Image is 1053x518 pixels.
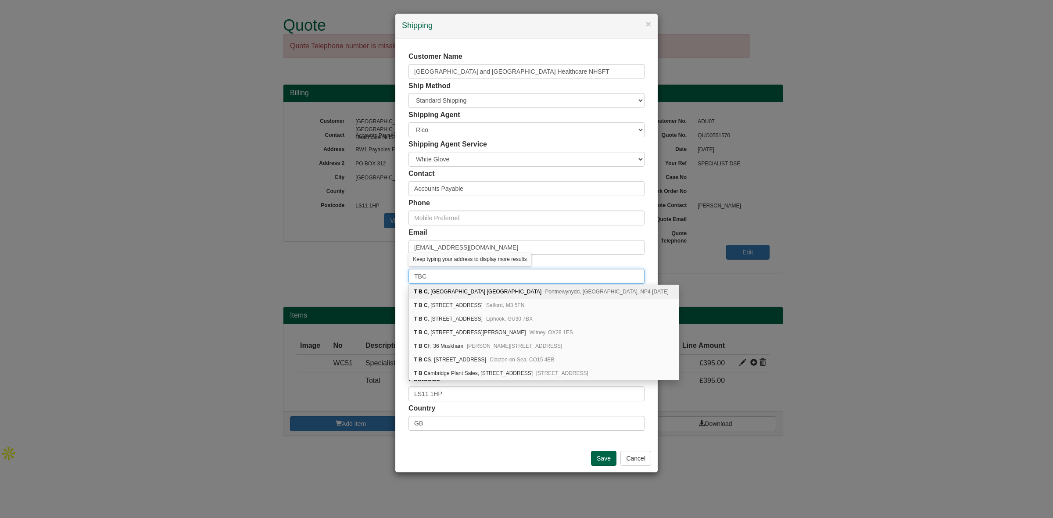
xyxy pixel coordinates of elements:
label: Country [408,404,435,414]
b: T B C [414,289,427,295]
label: Phone [408,198,430,208]
b: T B C [414,316,427,322]
h4: Shipping [402,20,651,32]
label: Email [408,228,427,238]
div: T B C, 130 Haslemere Road [409,312,679,326]
div: T B C F, 36 Muskham [409,339,679,353]
div: T B C, Unit 15-16, Pontnewynydd Small Business Centre Pontnewynydd Industrial Estate [409,285,679,299]
label: Shipping Agent [408,110,460,120]
button: Cancel [620,451,651,466]
div: T B Cambridge Plant Sales, 4 Millfield Avenue [409,367,679,380]
span: Liphook, GU30 7BX [486,316,533,322]
button: × [646,19,651,29]
span: Salford, M3 5FN [486,302,524,308]
span: Witney, OX28 1ES [530,329,573,336]
b: T B C [414,302,427,308]
div: T B C, Unit 2, Doodson House, Dearmans Place [409,299,679,312]
b: T B C [414,329,427,336]
label: Customer Name [408,52,462,62]
b: T B C [414,370,427,376]
div: T B C S, 38 Sherwood Drive [409,353,679,367]
span: Pontnewynydd, [GEOGRAPHIC_DATA], NP4 [DATE] [545,289,668,295]
label: Shipping Agent Service [408,139,487,150]
span: Clacton-on-Sea, CO15 4EB [490,357,554,363]
label: Contact [408,169,435,179]
label: Ship Method [408,81,451,91]
div: Keep typing your address to display more results [408,253,531,266]
b: T B C [414,357,427,363]
div: T B C, 12 Campion Way [409,326,679,339]
span: [PERSON_NAME][STREET_ADDRESS] [467,343,562,349]
input: Save [591,451,616,466]
b: T B C [414,343,427,349]
input: Mobile Preferred [408,211,645,225]
span: [STREET_ADDRESS] [536,370,588,376]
